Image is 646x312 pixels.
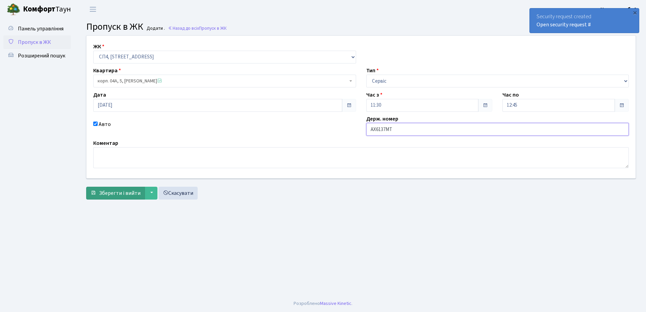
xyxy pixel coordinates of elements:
[530,8,639,33] div: Security request created
[366,67,379,75] label: Тип
[3,35,71,49] a: Пропуск в ЖК
[86,187,145,200] button: Зберегти і вийти
[99,120,111,128] label: Авто
[3,49,71,62] a: Розширений пошук
[600,6,638,13] b: Консьєрж б. 4.
[98,78,348,84] span: корп. 04А, 5, Беспалько Сергій Сергійович <span class='la la-check-square text-success'></span>
[366,123,629,136] input: АА1234АА
[168,25,227,31] a: Назад до всіхПропуск в ЖК
[18,52,65,59] span: Розширений пошук
[23,4,71,15] span: Таун
[93,139,118,147] label: Коментар
[199,25,227,31] span: Пропуск в ЖК
[3,22,71,35] a: Панель управління
[145,26,165,31] small: Додати .
[18,25,64,32] span: Панель управління
[366,115,398,123] label: Держ. номер
[93,67,121,75] label: Квартира
[99,189,141,197] span: Зберегти і вийти
[93,91,106,99] label: Дата
[320,300,351,307] a: Massive Kinetic
[631,9,638,16] div: ×
[366,91,382,99] label: Час з
[7,3,20,16] img: logo.png
[537,21,591,28] a: Open security request #
[86,20,143,33] span: Пропуск в ЖК
[93,75,356,87] span: корп. 04А, 5, Беспалько Сергій Сергійович <span class='la la-check-square text-success'></span>
[158,187,198,200] a: Скасувати
[502,91,519,99] label: Час по
[18,38,51,46] span: Пропуск в ЖК
[294,300,352,307] div: Розроблено .
[84,4,101,15] button: Переключити навігацію
[23,4,55,15] b: Комфорт
[93,43,104,51] label: ЖК
[600,5,638,14] a: Консьєрж б. 4.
